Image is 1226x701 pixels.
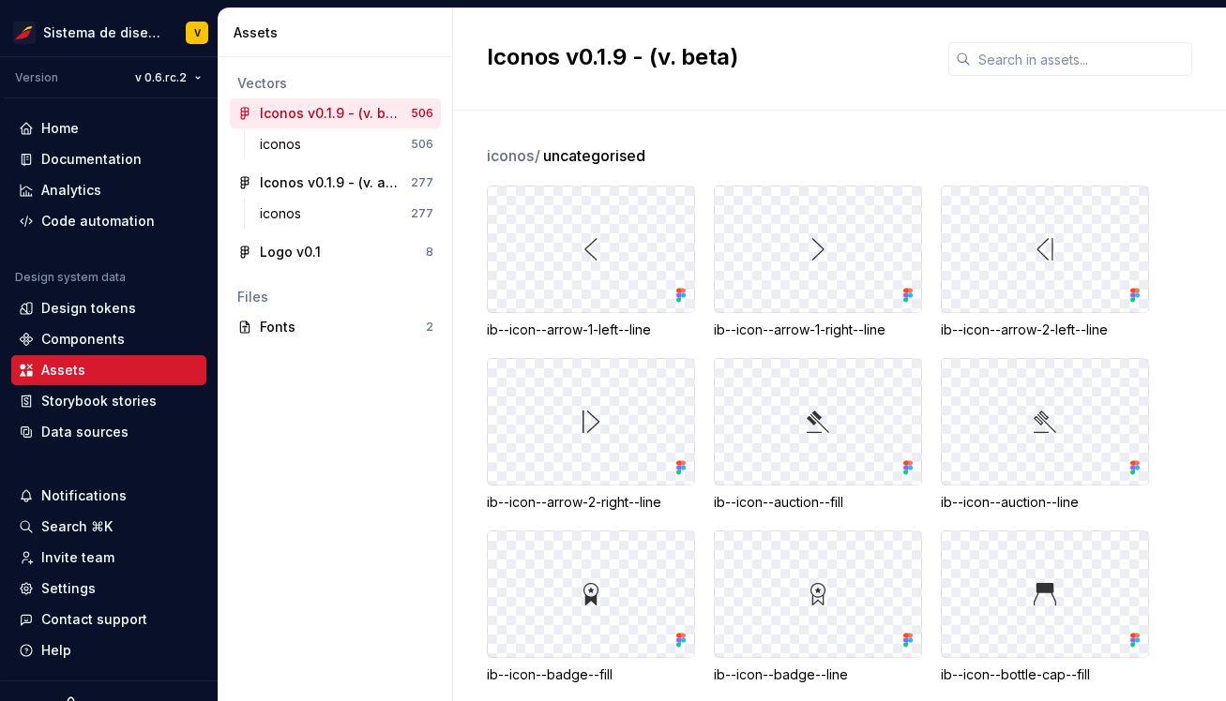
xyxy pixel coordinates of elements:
div: Vectors [237,74,433,93]
div: Help [41,641,71,660]
a: iconos506 [252,129,441,159]
div: iconos [260,135,309,154]
div: Version [15,70,58,85]
a: iconos277 [252,199,441,229]
input: Search in assets... [971,42,1192,76]
div: Fonts [260,318,426,336]
div: 506 [411,106,433,121]
a: Home [11,113,206,143]
button: Notifications [11,481,206,511]
button: Sistema de diseño IberiaV [4,12,214,52]
img: 55604660-494d-44a9-beb2-692398e9940a.png [13,22,36,44]
div: Iconos v0.1.9 - (v. beta) [260,104,400,123]
div: ib--icon--arrow-2-right--line [487,493,695,512]
div: Invite team [41,548,114,567]
div: Notifications [41,486,127,505]
a: Settings [11,574,206,604]
div: Design system data [15,270,126,285]
div: 506 [411,137,433,152]
div: Code automation [41,212,155,231]
div: Documentation [41,150,142,169]
span: v 0.6.rc.2 [135,70,187,85]
div: V [194,25,201,40]
a: Assets [11,355,206,385]
div: ib--icon--arrow-2-left--line [941,321,1149,339]
div: Files [237,288,433,306]
div: Design tokens [41,299,136,318]
a: Iconos v0.1.9 - (v. beta)506 [230,98,441,128]
div: Components [41,330,125,349]
div: Settings [41,579,96,598]
button: v 0.6.rc.2 [127,65,210,91]
span: iconos [487,144,541,167]
div: 277 [411,206,433,221]
div: Assets [234,23,445,42]
a: Design tokens [11,293,206,323]
a: Data sources [11,417,206,447]
div: Search ⌘K [41,517,113,536]
a: Fonts2 [230,312,441,342]
a: Storybook stories [11,386,206,416]
a: Logo v0.18 [230,237,441,267]
div: ib--icon--arrow-1-left--line [487,321,695,339]
div: Analytics [41,181,101,200]
div: Home [41,119,79,138]
div: Storybook stories [41,392,157,410]
div: iconos [260,204,309,223]
div: 2 [426,320,433,335]
button: Help [11,635,206,665]
div: ib--icon--badge--line [714,665,922,684]
a: Components [11,324,206,354]
div: ib--icon--arrow-1-right--line [714,321,922,339]
a: Invite team [11,543,206,573]
button: Search ⌘K [11,512,206,542]
a: Code automation [11,206,206,236]
div: Iconos v0.1.9 - (v. actual) [260,173,400,192]
div: 277 [411,175,433,190]
span: uncategorised [543,144,645,167]
div: ib--icon--auction--line [941,493,1149,512]
div: ib--icon--badge--fill [487,665,695,684]
div: ib--icon--auction--fill [714,493,922,512]
a: Analytics [11,175,206,205]
div: Sistema de diseño Iberia [43,23,163,42]
a: Iconos v0.1.9 - (v. actual)277 [230,168,441,198]
div: ib--icon--bottle-cap--fill [941,665,1149,684]
div: Data sources [41,423,129,441]
h2: Iconos v0.1.9 - (v. beta) [487,42,926,72]
button: Contact support [11,604,206,634]
div: 8 [426,245,433,260]
div: Contact support [41,610,147,629]
div: Logo v0.1 [260,243,321,261]
div: Assets [41,361,85,380]
span: / [535,146,540,165]
a: Documentation [11,144,206,174]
